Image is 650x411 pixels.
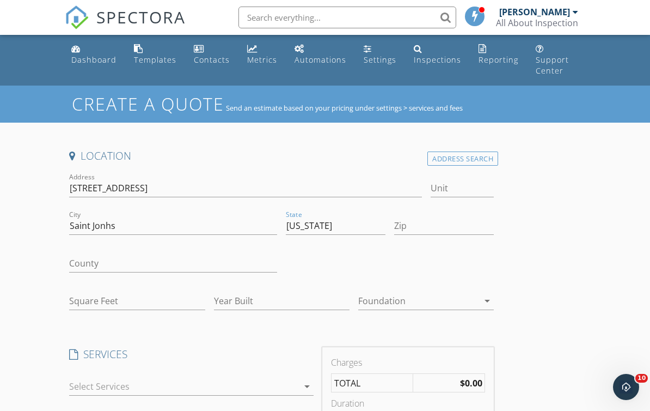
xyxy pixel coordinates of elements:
strong: $0.00 [460,377,482,389]
a: Automations (Basic) [290,39,351,70]
div: Duration [331,397,486,410]
div: Templates [134,55,176,65]
div: Settings [364,55,396,65]
div: Reporting [479,55,518,65]
img: The Best Home Inspection Software - Spectora [65,5,89,29]
span: SPECTORA [96,5,186,28]
a: Templates [130,39,181,70]
span: 10 [635,374,648,383]
div: Automations [295,55,346,65]
div: Inspections [414,55,461,65]
div: [PERSON_NAME] [499,7,570,17]
input: Search everything... [238,7,456,28]
div: Metrics [247,55,277,65]
span: Send an estimate based on your pricing under settings > services and fees [226,103,463,113]
div: Contacts [194,55,230,65]
h4: SERVICES [69,347,313,361]
td: TOTAL [331,373,413,392]
a: Reporting [474,39,523,70]
i: arrow_drop_down [301,380,314,393]
h4: Location [69,149,494,163]
div: Charges [331,356,486,369]
h1: Create a Quote [72,92,224,116]
a: Metrics [243,39,281,70]
a: Inspections [409,39,465,70]
div: Dashboard [71,55,116,65]
div: Support Center [536,55,569,76]
a: Support Center [531,39,582,81]
div: Address Search [427,152,498,166]
a: Dashboard [67,39,121,70]
a: SPECTORA [65,15,186,38]
a: Settings [359,39,401,70]
div: All About Inspection [496,17,578,28]
iframe: Intercom live chat [613,374,639,400]
a: Contacts [189,39,234,70]
i: arrow_drop_down [481,294,494,307]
